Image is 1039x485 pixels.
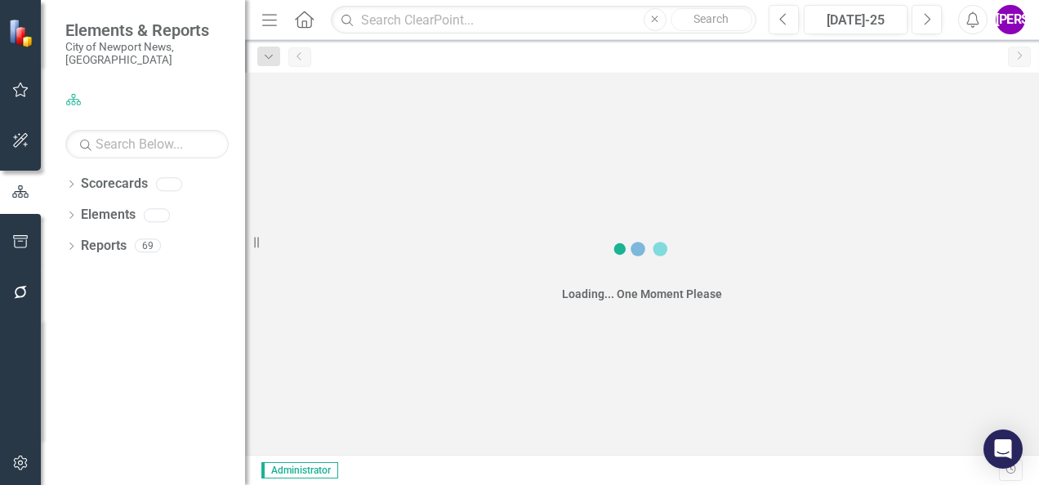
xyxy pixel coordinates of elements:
[65,40,229,67] small: City of Newport News, [GEOGRAPHIC_DATA]
[65,20,229,40] span: Elements & Reports
[331,6,756,34] input: Search ClearPoint...
[65,130,229,158] input: Search Below...
[81,175,148,194] a: Scorecards
[8,18,38,47] img: ClearPoint Strategy
[562,286,722,302] div: Loading... One Moment Please
[996,5,1025,34] button: [PERSON_NAME]
[81,206,136,225] a: Elements
[804,5,907,34] button: [DATE]-25
[671,8,752,31] button: Search
[261,462,338,478] span: Administrator
[81,237,127,256] a: Reports
[135,239,161,253] div: 69
[983,429,1023,469] div: Open Intercom Messenger
[809,11,902,30] div: [DATE]-25
[693,12,729,25] span: Search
